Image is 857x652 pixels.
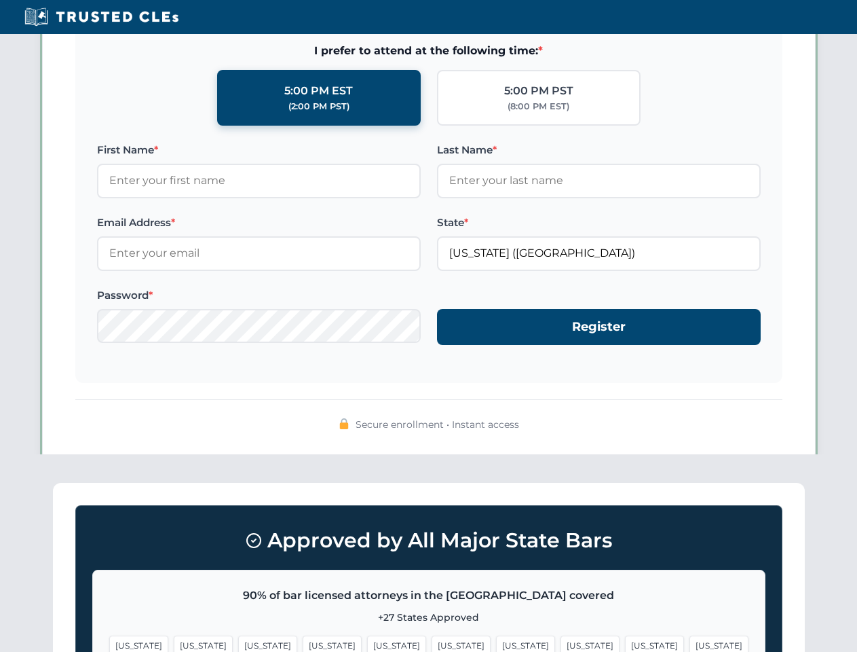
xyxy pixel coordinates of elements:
[92,522,765,559] h3: Approved by All Major State Bars
[20,7,183,27] img: Trusted CLEs
[437,164,761,198] input: Enter your last name
[97,142,421,158] label: First Name
[109,587,748,604] p: 90% of bar licensed attorneys in the [GEOGRAPHIC_DATA] covered
[288,100,349,113] div: (2:00 PM PST)
[437,215,761,231] label: State
[109,610,748,625] p: +27 States Approved
[97,215,421,231] label: Email Address
[356,417,519,432] span: Secure enrollment • Instant access
[437,142,761,158] label: Last Name
[504,82,573,100] div: 5:00 PM PST
[508,100,569,113] div: (8:00 PM EST)
[284,82,353,100] div: 5:00 PM EST
[437,236,761,270] input: Florida (FL)
[97,236,421,270] input: Enter your email
[97,164,421,198] input: Enter your first name
[437,309,761,345] button: Register
[339,418,349,429] img: 🔒
[97,287,421,304] label: Password
[97,42,761,60] span: I prefer to attend at the following time:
